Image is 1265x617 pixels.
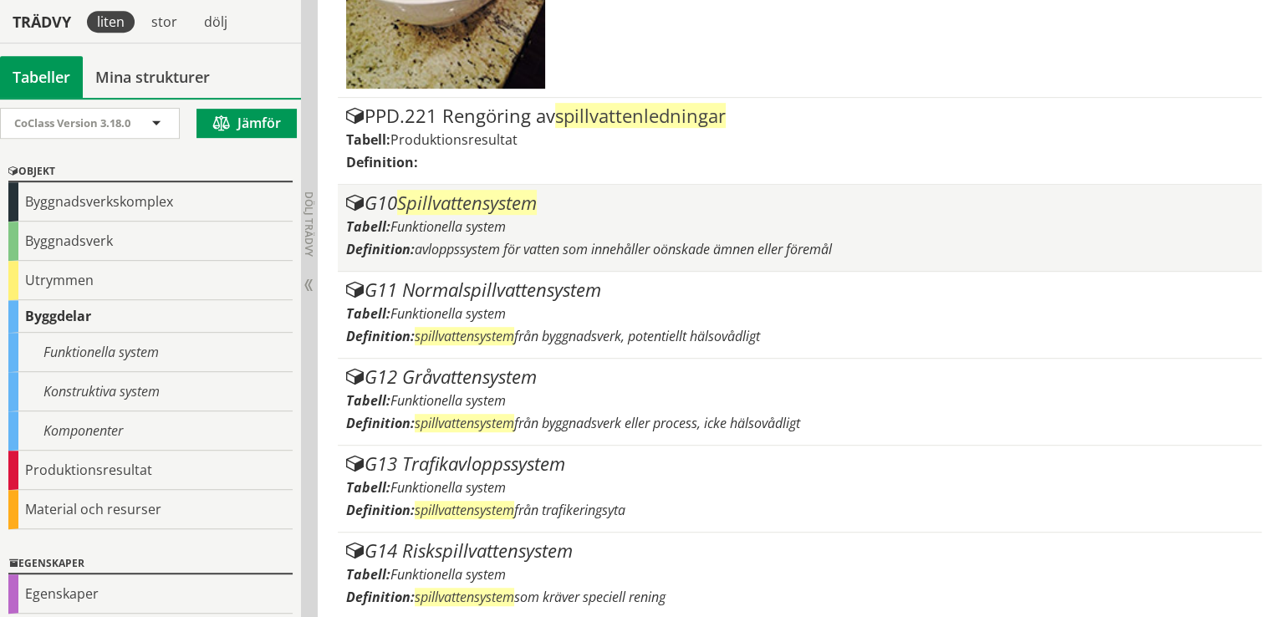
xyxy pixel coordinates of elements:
div: Byggdelar [8,300,293,333]
span: Produktionsresultat [390,130,518,149]
div: G13 Trafikavloppssystem [346,454,1254,474]
span: spillvattensystem [415,501,514,519]
div: Byggnadsverkskomplex [8,182,293,222]
div: Byggnadsverk [8,222,293,261]
div: Funktionella system [8,333,293,372]
label: Definition: [346,414,415,432]
div: PPD.221 Rengöring av [346,106,1254,126]
span: avloppssystem för vatten som innehåller oönskade ämnen eller föremål [415,240,832,258]
label: Definition: [346,588,415,606]
span: spillvattensystem [415,588,514,606]
span: spillvattensystem [415,327,514,345]
div: Utrymmen [8,261,293,300]
div: Produktionsresultat [8,451,293,490]
div: Egenskaper [8,574,293,614]
span: spillvattensystem [415,414,514,432]
label: Tabell: [346,565,390,584]
a: Mina strukturer [83,56,222,98]
label: Tabell: [346,217,390,236]
span: från byggnadsverk, potentiellt hälsovådligt [415,327,760,345]
label: Tabell: [346,478,390,497]
div: dölj [194,11,237,33]
span: som kräver speciell rening [415,588,666,606]
div: Trädvy [3,13,80,31]
label: Definition: [346,327,415,345]
button: Jämför [196,109,297,138]
div: Egenskaper [8,554,293,574]
div: G12 Gråvattensystem [346,367,1254,387]
span: Spillvattensystem [397,190,537,215]
div: Objekt [8,162,293,182]
span: CoClass Version 3.18.0 [14,115,130,130]
span: Funktionella system [390,478,506,497]
label: Definition: [346,501,415,519]
label: Definition: [346,240,415,258]
div: stor [141,11,187,33]
span: spillvattenledningar [555,103,726,128]
div: Komponenter [8,411,293,451]
span: Funktionella system [390,565,506,584]
div: G14 Riskspillvattensystem [346,541,1254,561]
label: Tabell: [346,304,390,323]
span: Dölj trädvy [302,191,316,257]
div: Konstruktiva system [8,372,293,411]
div: G11 Normalspillvattensystem [346,280,1254,300]
div: G10 [346,193,1254,213]
span: från trafikeringsyta [415,501,625,519]
div: liten [87,11,135,33]
span: Funktionella system [390,217,506,236]
div: Material och resurser [8,490,293,529]
span: Funktionella system [390,304,506,323]
label: Tabell: [346,130,390,149]
span: från byggnadsverk eller process, icke hälsovådligt [415,414,800,432]
span: Funktionella system [390,391,506,410]
label: Tabell: [346,391,390,410]
label: Definition: [346,153,418,171]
